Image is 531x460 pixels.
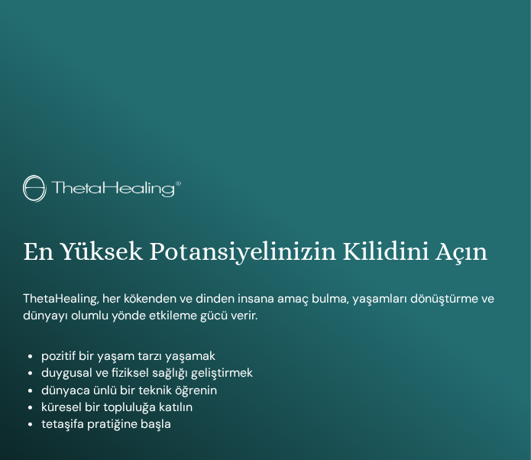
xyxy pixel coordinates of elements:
[23,236,508,267] h1: En Yüksek Potansiyelinizin Kilidini Açın
[41,399,508,416] li: küresel bir topluluğa katılın
[41,364,508,381] li: duygusal ve fiziksel sağlığı geliştirmek
[23,290,508,325] p: ThetaHealing, her kökenden ve dinden insana amaç bulma, yaşamları dönüştürme ve dünyayı olumlu yö...
[41,416,508,432] li: tetaşifa pratiğine başla
[41,382,508,399] li: dünyaca ünlü bir teknik öğrenin
[41,348,508,364] li: pozitif bir yaşam tarzı yaşamak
